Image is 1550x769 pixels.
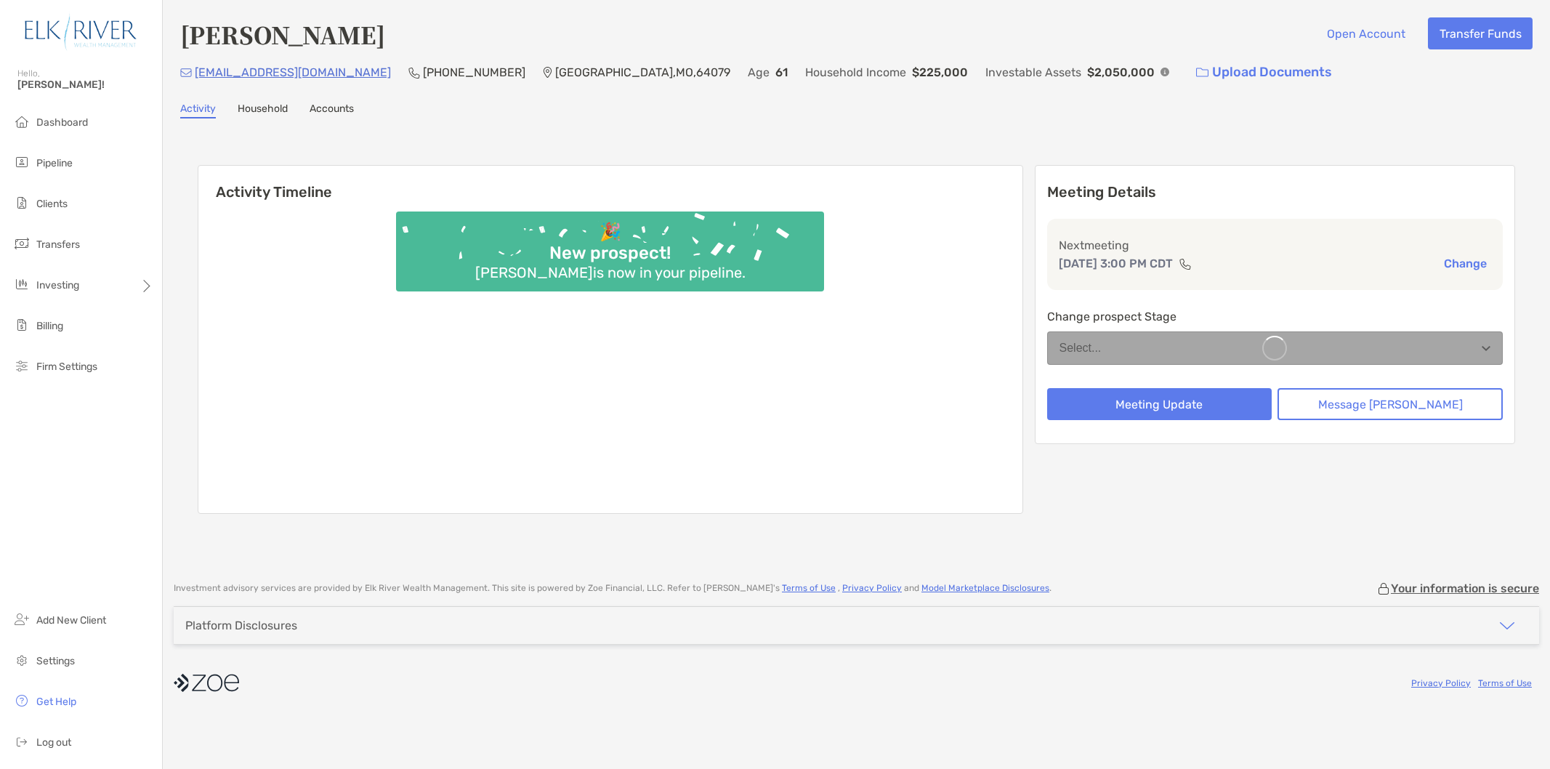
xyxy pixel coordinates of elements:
[17,78,153,91] span: [PERSON_NAME]!
[310,102,354,118] a: Accounts
[1047,183,1503,201] p: Meeting Details
[13,194,31,212] img: clients icon
[775,63,788,81] p: 61
[180,17,385,51] h4: [PERSON_NAME]
[185,619,297,632] div: Platform Disclosures
[396,212,824,279] img: Confetti
[912,63,968,81] p: $225,000
[13,651,31,669] img: settings icon
[544,243,677,264] div: New prospect!
[1277,388,1503,420] button: Message [PERSON_NAME]
[1428,17,1533,49] button: Transfer Funds
[13,316,31,334] img: billing icon
[1498,617,1516,635] img: icon arrow
[1047,388,1272,420] button: Meeting Update
[13,733,31,750] img: logout icon
[748,63,770,81] p: Age
[1059,236,1492,254] p: Next meeting
[555,63,730,81] p: [GEOGRAPHIC_DATA] , MO , 64079
[180,102,216,118] a: Activity
[1196,68,1208,78] img: button icon
[13,275,31,293] img: investing icon
[782,583,836,593] a: Terms of Use
[985,63,1081,81] p: Investable Assets
[1478,678,1532,688] a: Terms of Use
[1315,17,1416,49] button: Open Account
[1059,254,1173,273] p: [DATE] 3:00 PM CDT
[842,583,902,593] a: Privacy Policy
[1047,307,1503,326] p: Change prospect Stage
[36,157,73,169] span: Pipeline
[36,614,106,627] span: Add New Client
[1440,256,1491,271] button: Change
[195,63,391,81] p: [EMAIL_ADDRESS][DOMAIN_NAME]
[36,736,71,749] span: Log out
[174,583,1052,594] p: Investment advisory services are provided by Elk River Wealth Management . This site is powered b...
[1411,678,1471,688] a: Privacy Policy
[1161,68,1169,76] img: Info Icon
[543,67,552,78] img: Location Icon
[594,222,627,243] div: 🎉
[36,198,68,210] span: Clients
[921,583,1049,593] a: Model Marketplace Disclosures
[36,655,75,667] span: Settings
[198,166,1022,201] h6: Activity Timeline
[36,116,88,129] span: Dashboard
[13,113,31,130] img: dashboard icon
[1187,57,1341,88] a: Upload Documents
[1087,63,1155,81] p: $2,050,000
[36,279,79,291] span: Investing
[1179,258,1192,270] img: communication type
[13,611,31,628] img: add_new_client icon
[805,63,906,81] p: Household Income
[423,63,525,81] p: [PHONE_NUMBER]
[36,238,80,251] span: Transfers
[13,235,31,252] img: transfers icon
[469,264,751,281] div: [PERSON_NAME] is now in your pipeline.
[238,102,288,118] a: Household
[408,67,420,78] img: Phone Icon
[36,361,97,373] span: Firm Settings
[1391,581,1539,595] p: Your information is secure
[13,153,31,171] img: pipeline icon
[174,667,239,699] img: company logo
[36,320,63,332] span: Billing
[13,692,31,709] img: get-help icon
[180,68,192,77] img: Email Icon
[36,696,76,708] span: Get Help
[17,6,145,58] img: Zoe Logo
[13,357,31,374] img: firm-settings icon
